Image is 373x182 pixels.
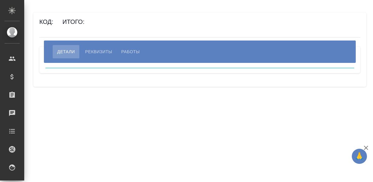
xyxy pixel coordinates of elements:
span: 🙏 [354,150,365,163]
button: 🙏 [352,149,367,164]
span: Реквизиты [85,48,112,55]
h6: Код: [39,18,56,25]
h6: Итого: [62,18,87,25]
span: Детали [57,48,75,55]
span: Работы [121,48,140,55]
